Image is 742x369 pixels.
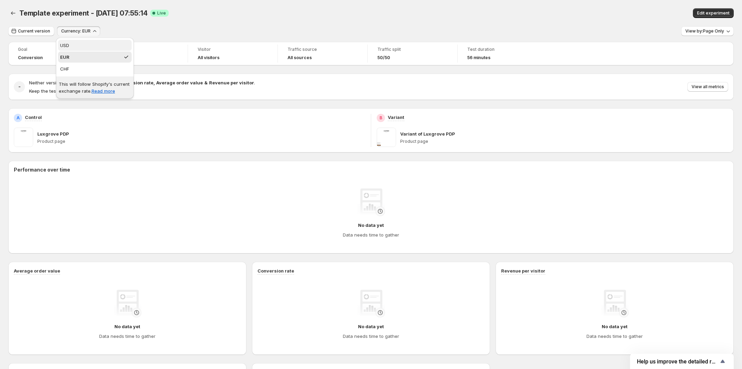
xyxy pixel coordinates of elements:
strong: & [204,80,208,85]
h4: All sources [288,55,312,61]
a: Test duration56 minutes [467,46,538,61]
h4: Data needs time to gather [343,231,399,238]
h3: Average order value [14,267,60,274]
span: Traffic source [288,47,358,52]
h4: Data needs time to gather [99,333,156,340]
button: Currency: EUR [57,26,100,36]
p: Control [25,114,42,121]
h4: Data needs time to gather [586,333,643,340]
span: 56 minutes [467,55,490,61]
h4: No data yet [114,323,140,330]
h2: B [379,115,382,121]
span: Template experiment - [DATE] 07:55:14 [19,9,148,17]
span: Neither version outperforms the other in . [29,80,255,85]
p: Product page [400,139,728,144]
strong: Average order value [156,80,203,85]
span: Traffic split [377,47,448,52]
img: Variant of Luxgrove PDP [377,128,396,147]
strong: , [153,80,155,85]
button: View all metrics [687,82,728,92]
h4: No data yet [602,323,628,330]
p: This will follow Shopify's current exchange rate. [59,81,131,94]
button: Current version [8,26,54,36]
span: USD [60,43,69,48]
span: EUR [60,54,69,60]
a: Traffic split50/50 [377,46,448,61]
span: 50/50 [377,55,390,61]
strong: Revenue per visitor [209,80,254,85]
span: Conversion [18,55,43,61]
a: DeviceAll devices [108,46,178,61]
a: GoalConversion [18,46,88,61]
h4: No data yet [358,323,384,330]
span: Test duration [467,47,538,52]
span: Live [157,10,166,16]
p: Variant of Luxgrove PDP [400,130,455,137]
button: View by:Page Only [681,26,734,36]
a: VisitorAll visitors [198,46,268,61]
span: Currency: EUR [61,28,91,34]
p: Variant [388,114,404,121]
button: Back [8,8,18,18]
h4: Data needs time to gather [343,333,399,340]
p: Product page [37,139,365,144]
img: No data yet [114,290,141,317]
h4: No data yet [358,222,384,229]
h2: A [17,115,20,121]
img: Luxgrove PDP [14,128,33,147]
h3: Revenue per visitor [501,267,545,274]
img: No data yet [357,188,385,216]
h2: - [18,83,21,90]
button: Show survey - Help us improve the detailed report for A/B campaigns [637,357,727,366]
span: Current version [18,28,50,34]
span: Keep the test running to gather more data. [29,88,121,94]
span: Help us improve the detailed report for A/B campaigns [637,358,718,365]
h4: All visitors [198,55,219,61]
img: No data yet [357,290,385,317]
p: Luxgrove PDP [37,130,69,137]
span: Goal [18,47,88,52]
h3: Conversion rate [257,267,294,274]
span: CHF [60,66,69,72]
a: Traffic sourceAll sources [288,46,358,61]
span: Edit experiment [697,10,730,16]
button: Edit experiment [693,8,734,18]
span: Device [108,47,178,52]
h2: Performance over time [14,166,728,173]
a: Read more [92,88,115,94]
img: No data yet [601,290,629,317]
span: View all metrics [692,84,724,90]
span: View by: Page Only [685,28,724,34]
span: Visitor [198,47,268,52]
